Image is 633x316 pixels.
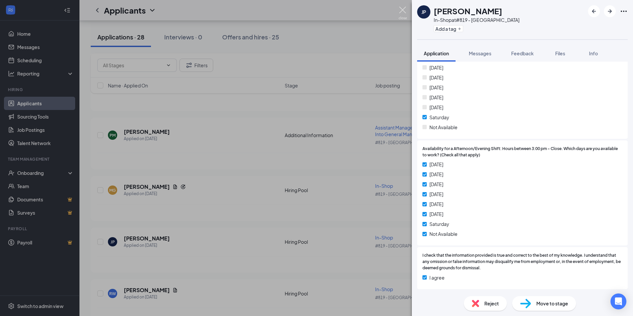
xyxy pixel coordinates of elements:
[620,7,628,15] svg: Ellipses
[429,114,449,121] span: Saturday
[421,9,426,15] div: JP
[429,94,443,101] span: [DATE]
[429,161,443,168] span: [DATE]
[458,27,462,31] svg: Plus
[434,5,502,17] h1: [PERSON_NAME]
[429,274,445,281] span: I agree
[606,7,614,15] svg: ArrowRight
[589,50,598,56] span: Info
[590,7,598,15] svg: ArrowLeftNew
[429,104,443,111] span: [DATE]
[610,293,626,309] div: Open Intercom Messenger
[604,5,616,17] button: ArrowRight
[429,124,458,131] span: Not Available
[422,146,622,158] span: Availability for a Afternoon/Evening Shift: Hours between 3:00 pm - Close. Which days are you ava...
[469,50,491,56] span: Messages
[424,50,449,56] span: Application
[536,300,568,307] span: Move to stage
[484,300,499,307] span: Reject
[429,200,443,208] span: [DATE]
[429,190,443,198] span: [DATE]
[429,84,443,91] span: [DATE]
[429,210,443,218] span: [DATE]
[434,25,463,32] button: PlusAdd a tag
[511,50,534,56] span: Feedback
[429,171,443,178] span: [DATE]
[555,50,565,56] span: Files
[429,230,458,237] span: Not Available
[588,5,600,17] button: ArrowLeftNew
[422,252,622,271] span: I check that the information provided is true and correct to the best of my knowledge. I understa...
[429,220,449,228] span: Saturday
[429,64,443,71] span: [DATE]
[429,181,443,188] span: [DATE]
[429,74,443,81] span: [DATE]
[434,17,519,23] div: In-Shop at #819 - [GEOGRAPHIC_DATA]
